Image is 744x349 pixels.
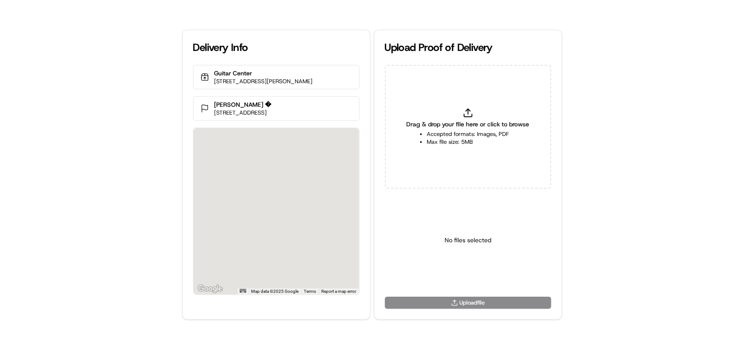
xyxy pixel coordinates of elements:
[407,120,530,129] span: Drag & drop your file here or click to browse
[214,78,313,85] p: [STREET_ADDRESS][PERSON_NAME]
[214,69,313,78] p: Guitar Center
[251,289,299,294] span: Map data ©2025 Google
[427,130,509,138] li: Accepted formats: Images, PDF
[385,41,551,54] div: Upload Proof of Delivery
[427,138,509,146] li: Max file size: 5MB
[196,283,224,295] img: Google
[196,283,224,295] a: Open this area in Google Maps (opens a new window)
[445,236,491,244] p: No files selected
[304,289,316,294] a: Terms (opens in new tab)
[322,289,357,294] a: Report a map error
[240,289,246,293] button: Keyboard shortcuts
[193,41,360,54] div: Delivery Info
[214,109,272,117] p: [STREET_ADDRESS]
[214,100,272,109] p: [PERSON_NAME] �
